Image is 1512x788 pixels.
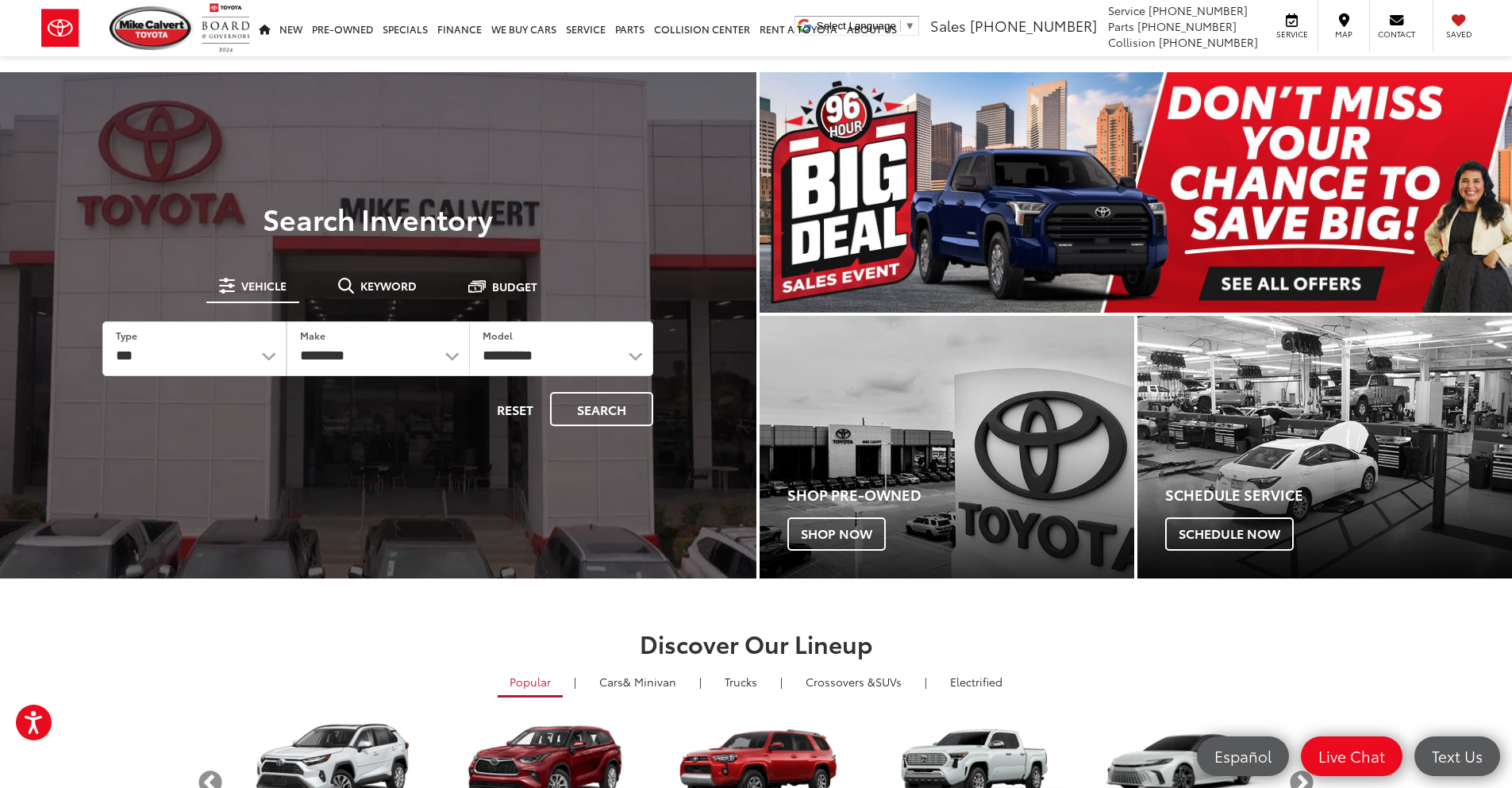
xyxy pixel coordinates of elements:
div: Toyota [1137,316,1512,579]
button: Search [550,392,653,426]
span: Budget [492,281,537,292]
span: [PHONE_NUMBER] [1137,18,1237,34]
a: Español [1197,736,1289,776]
button: Reset [483,392,547,426]
span: Crossovers & [806,674,875,690]
span: Live Chat [1310,746,1393,766]
a: SUVs [794,668,914,695]
span: Keyword [360,280,417,291]
h4: Shop Pre-Owned [787,487,1134,503]
span: Sales [930,15,966,36]
span: Parts [1108,18,1134,34]
span: & Minivan [623,674,676,690]
span: ▼ [905,20,915,32]
span: [PHONE_NUMBER] [1159,34,1258,50]
a: Electrified [938,668,1014,695]
span: Shop Now [787,517,886,551]
a: Trucks [713,668,769,695]
li: | [776,674,787,690]
h3: Search Inventory [67,202,690,234]
span: [PHONE_NUMBER] [970,15,1097,36]
label: Type [116,329,137,342]
a: Live Chat [1301,736,1402,776]
h2: Discover Our Lineup [197,630,1316,656]
a: Cars [587,668,688,695]
a: Shop Pre-Owned Shop Now [760,316,1134,579]
span: Service [1274,29,1310,40]
span: Map [1326,29,1361,40]
span: Español [1206,746,1279,766]
span: Vehicle [241,280,287,291]
a: Schedule Service Schedule Now [1137,316,1512,579]
span: Contact [1378,29,1415,40]
span: Text Us [1424,746,1491,766]
span: Collision [1108,34,1156,50]
span: Schedule Now [1165,517,1294,551]
li: | [921,674,931,690]
img: Mike Calvert Toyota [110,6,194,50]
a: Popular [498,668,563,698]
li: | [570,674,580,690]
span: Service [1108,2,1145,18]
li: | [695,674,706,690]
span: Saved [1441,29,1476,40]
span: [PHONE_NUMBER] [1148,2,1248,18]
label: Model [483,329,513,342]
div: Toyota [760,316,1134,579]
label: Make [300,329,325,342]
a: Text Us [1414,736,1500,776]
h4: Schedule Service [1165,487,1512,503]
